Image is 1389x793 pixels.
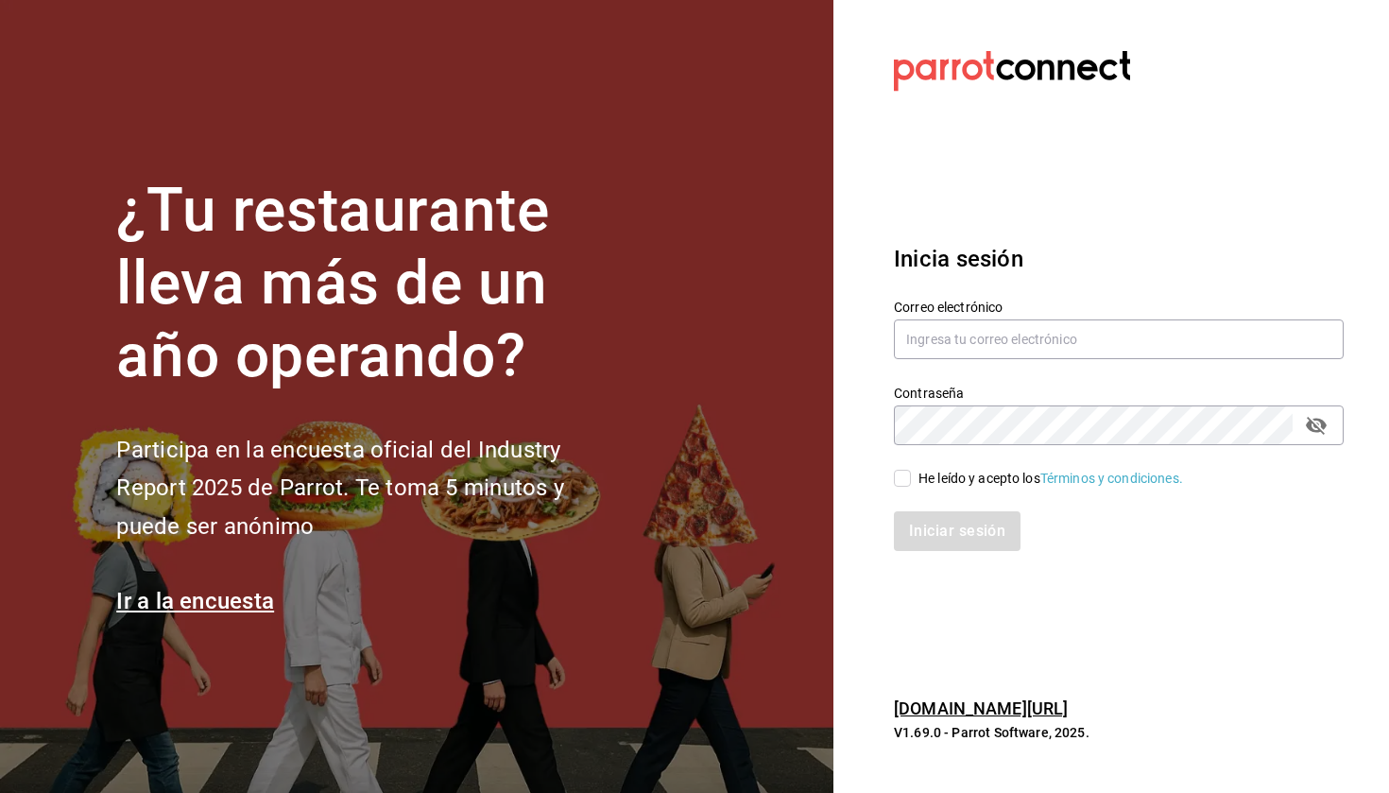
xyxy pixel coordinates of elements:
input: Ingresa tu correo electrónico [894,319,1344,359]
label: Correo electrónico [894,301,1344,314]
div: He leído y acepto los [918,469,1183,489]
label: Contraseña [894,387,1344,400]
h3: Inicia sesión [894,242,1344,276]
a: Términos y condiciones. [1040,471,1183,486]
p: V1.69.0 - Parrot Software, 2025. [894,723,1344,742]
a: [DOMAIN_NAME][URL] [894,698,1068,718]
a: Ir a la encuesta [116,588,274,614]
h2: Participa en la encuesta oficial del Industry Report 2025 de Parrot. Te toma 5 minutos y puede se... [116,431,626,546]
h1: ¿Tu restaurante lleva más de un año operando? [116,175,626,392]
button: passwordField [1300,409,1332,441]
